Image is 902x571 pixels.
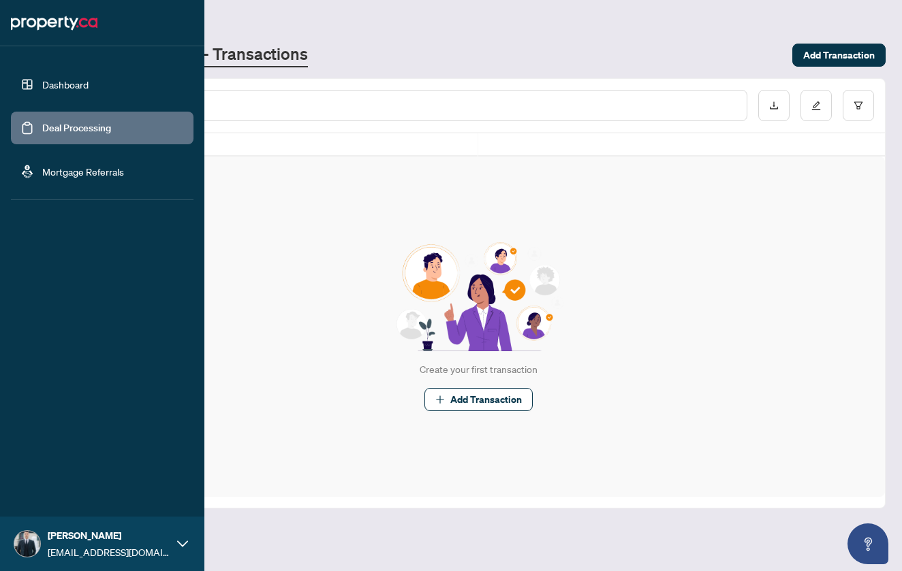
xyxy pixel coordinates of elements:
[450,389,522,410] span: Add Transaction
[847,523,888,564] button: Open asap
[803,44,875,66] span: Add Transaction
[435,395,445,404] span: plus
[42,122,111,134] a: Deal Processing
[792,44,886,67] button: Add Transaction
[811,101,821,110] span: edit
[48,528,170,543] span: [PERSON_NAME]
[769,101,779,110] span: download
[758,90,790,121] button: download
[11,12,97,34] img: logo
[42,165,124,178] a: Mortgage Referrals
[854,101,863,110] span: filter
[843,90,874,121] button: filter
[48,544,170,559] span: [EMAIL_ADDRESS][DOMAIN_NAME]
[390,242,566,351] img: Null State Icon
[800,90,832,121] button: edit
[424,388,533,411] button: Add Transaction
[420,362,538,377] div: Create your first transaction
[42,78,89,91] a: Dashboard
[14,531,40,557] img: Profile Icon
